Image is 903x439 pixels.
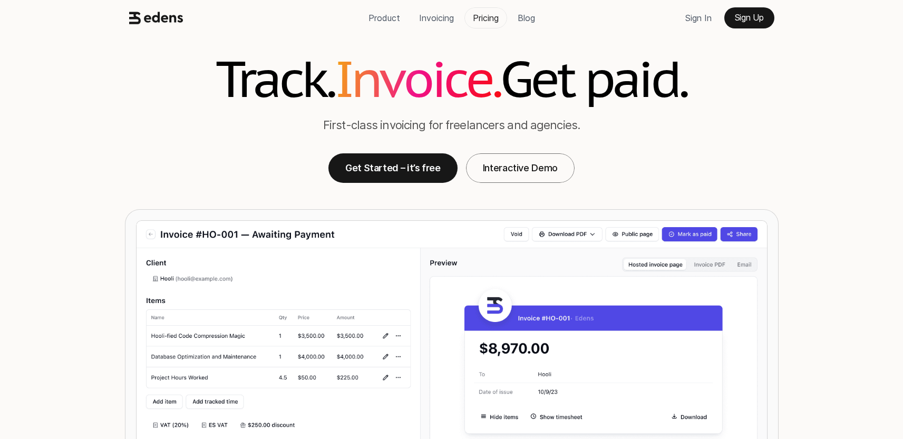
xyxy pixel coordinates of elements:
p: Product [368,10,400,26]
p: First-class invoicing for freelancers and agencies. [323,118,580,132]
p: Get Started – it’s free [345,162,441,173]
a: Sign Up [724,7,774,28]
p: Invoicing [419,10,454,26]
a: Blog [509,7,543,28]
p: Sign In [685,10,712,26]
span: Invoice. [328,46,506,111]
a: Invoicing [411,7,462,28]
p: Interactive Demo [483,162,558,173]
a: Get Started – it’s free [328,153,458,183]
h1: Track. [216,52,334,105]
a: Product [360,7,409,28]
p: Blog [518,10,535,26]
p: Sign Up [735,13,764,23]
h1: Get paid. [500,52,687,105]
a: Pricing [464,7,507,28]
p: Pricing [473,10,499,26]
a: Sign In [677,7,720,28]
